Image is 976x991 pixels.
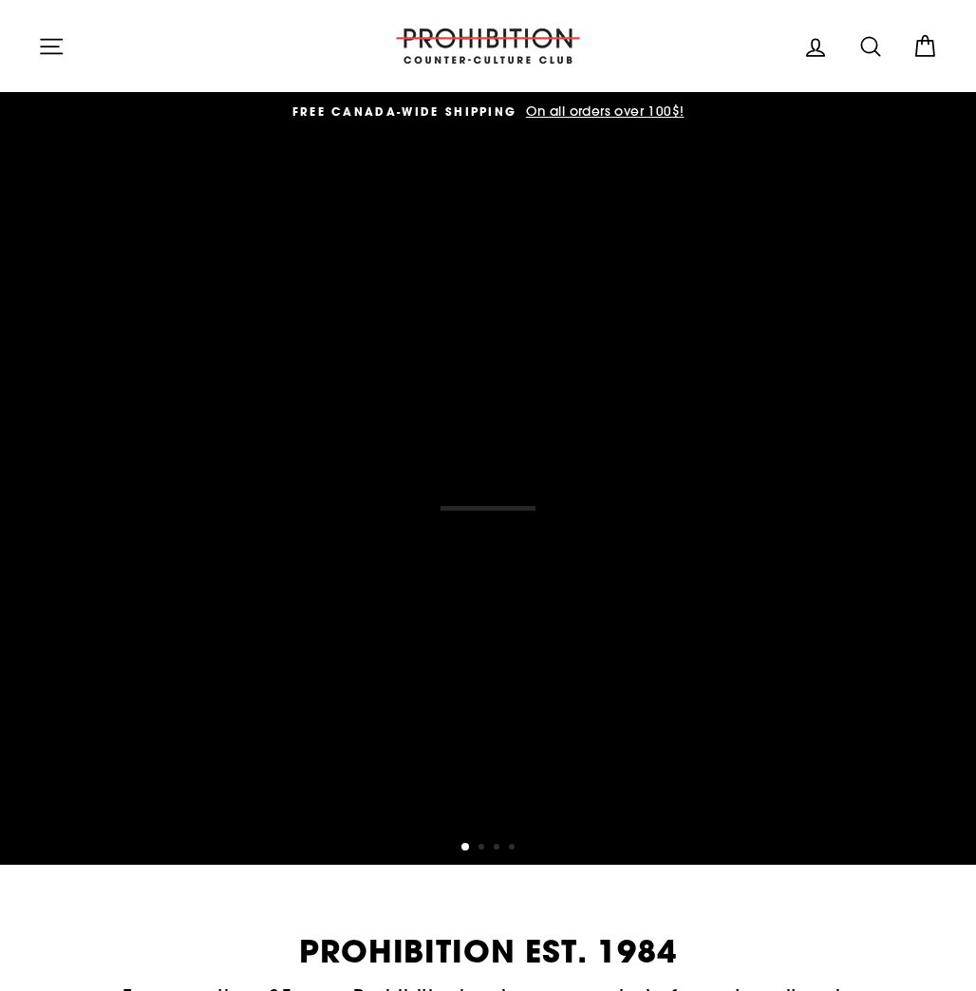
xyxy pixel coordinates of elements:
button: 4 [509,844,518,853]
span: FREE CANADA-WIDE SHIPPING [292,103,517,120]
span: On all orders over 100$! [521,103,685,120]
h2: PROHIBITION EST. 1984 [38,936,938,967]
button: 2 [479,844,488,853]
button: 3 [494,844,503,853]
button: 1 [461,843,471,852]
a: FREE CANADA-WIDE SHIPPING On all orders over 100$! [43,102,933,122]
img: PROHIBITION COUNTER-CULTURE CLUB [393,28,583,64]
